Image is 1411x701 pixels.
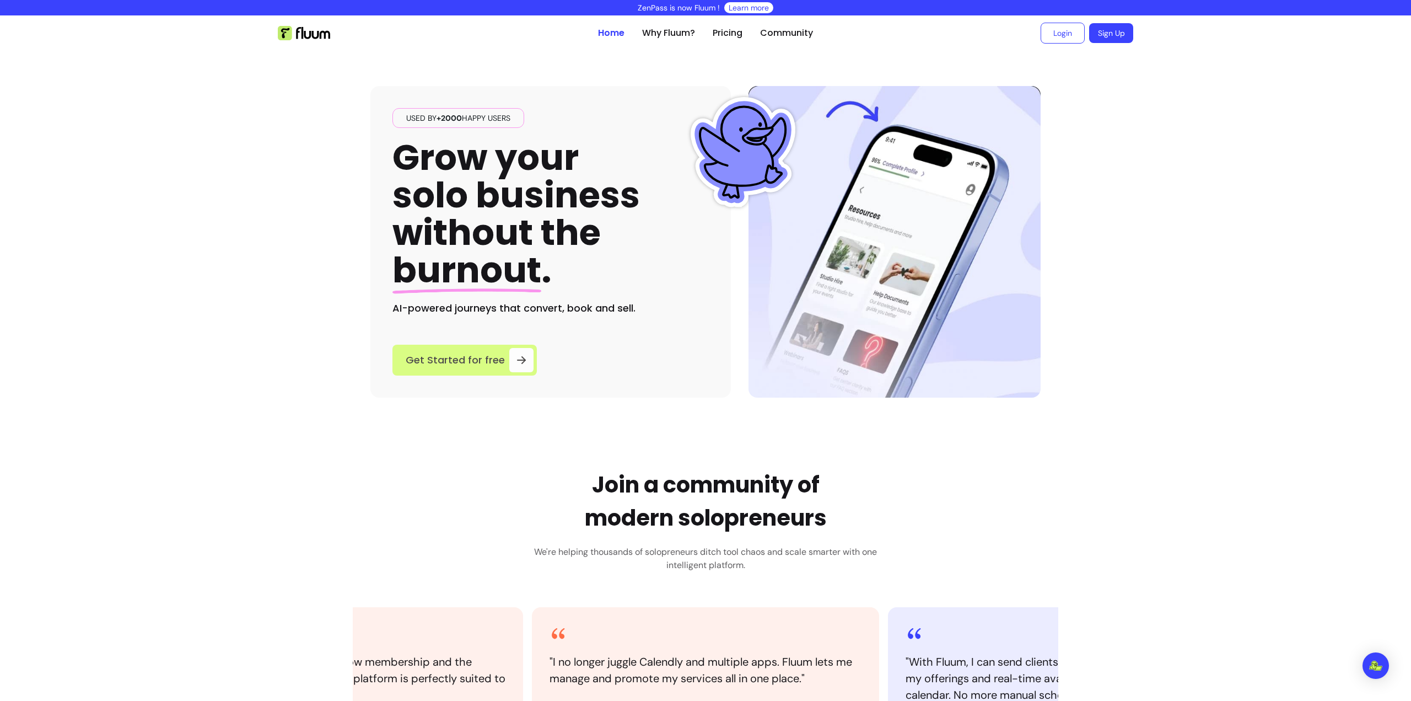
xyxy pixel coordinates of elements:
span: +2000 [437,113,462,123]
h2: AI-powered journeys that convert, book and sell. [392,301,709,316]
div: Open Intercom Messenger [1362,652,1389,679]
img: Hero [748,86,1041,398]
a: Get Started for free [392,345,537,376]
img: Fluum Logo [278,26,330,40]
a: Home [598,26,624,40]
h3: We're helping thousands of solopreneurs ditch tool chaos and scale smarter with one intelligent p... [526,545,885,572]
h1: Grow your solo business without the . [392,139,640,290]
a: Sign Up [1089,23,1133,43]
a: Login [1041,23,1085,44]
a: Why Fluum? [642,26,695,40]
p: ZenPass is now Fluum ! [638,2,720,13]
a: Learn more [729,2,769,13]
span: burnout [392,245,541,295]
h2: Join a community of modern solopreneurs [585,468,827,534]
blockquote: " I no longer juggle Calendly and multiple apps. Fluum lets me manage and promote my services all... [550,654,861,687]
a: Community [760,26,813,40]
span: Get Started for free [406,352,505,368]
span: Used by happy users [402,113,515,124]
a: Pricing [713,26,742,40]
